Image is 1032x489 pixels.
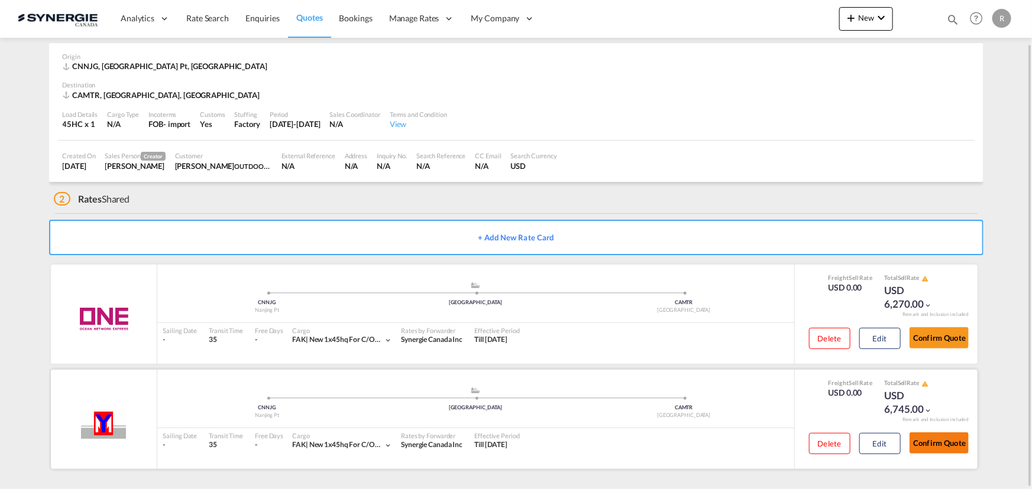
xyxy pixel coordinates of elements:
[63,90,263,100] div: CAMTR, Port of Montreal, North America
[66,304,141,334] img: ONE
[163,404,371,412] div: CNNJG
[49,220,984,255] button: + Add New Rate Card
[209,440,243,450] div: 35
[377,151,407,160] div: Inquiry No.
[63,61,270,71] div: CNNJG, Nanjing Pt, Europe
[475,161,501,171] div: N/A
[163,431,198,440] div: Sailing Date
[839,7,893,31] button: icon-plus 400-fgNewicon-chevron-down
[175,151,272,160] div: Customer
[966,8,992,30] div: Help
[292,440,309,449] span: FAK
[946,13,959,26] md-icon: icon-magnify
[209,326,243,335] div: Transit Time
[345,151,367,160] div: Address
[829,387,873,399] div: USD 0.00
[910,327,969,348] button: Confirm Quote
[234,161,286,171] span: OUTDOOR GEAR
[829,273,873,282] div: Freight Rate
[163,412,371,419] div: Nanjing Pt
[884,283,943,312] div: USD 6,270.00
[200,119,225,129] div: Yes
[270,110,321,119] div: Period
[809,433,850,454] button: Delete
[163,326,198,335] div: Sailing Date
[306,335,308,344] span: |
[245,13,280,23] span: Enquiries
[511,151,558,160] div: Search Currency
[474,431,519,440] div: Effective Period
[107,119,139,129] div: N/A
[809,328,850,349] button: Delete
[148,119,163,129] div: FOB
[475,151,501,160] div: CC Email
[401,440,462,449] span: Synergie Canada Inc
[401,431,462,440] div: Rates by Forwarder
[292,326,392,335] div: Cargo
[255,431,283,440] div: Free Days
[468,387,483,393] md-icon: assets/icons/custom/ship-fill.svg
[78,193,102,204] span: Rates
[511,161,558,171] div: USD
[992,9,1011,28] div: R
[292,335,384,345] div: new 1x45hq for c/outdoor s/action fob [GEOGRAPHIC_DATA]--mtl crd [DATE] po#ace-26-p1
[163,307,371,314] div: Nanjing Pt
[81,409,126,439] img: Yang Ming Line
[416,161,465,171] div: N/A
[255,335,257,345] div: -
[859,328,901,349] button: Edit
[580,404,788,412] div: CAMTR
[371,404,580,412] div: [GEOGRAPHIC_DATA]
[849,274,859,281] span: Sell
[292,431,392,440] div: Cargo
[580,412,788,419] div: [GEOGRAPHIC_DATA]
[105,151,166,161] div: Sales Person
[384,441,392,449] md-icon: icon-chevron-down
[898,379,907,386] span: Sell
[894,416,978,423] div: Remark and Inclusion included
[163,440,198,450] div: -
[829,282,873,294] div: USD 0.00
[255,326,283,335] div: Free Days
[73,61,267,71] span: CNNJG, [GEOGRAPHIC_DATA] Pt, [GEOGRAPHIC_DATA]
[390,119,447,129] div: View
[282,151,335,160] div: External Reference
[330,119,380,129] div: N/A
[471,12,520,24] span: My Company
[844,11,858,25] md-icon: icon-plus 400-fg
[580,307,788,314] div: [GEOGRAPHIC_DATA]
[580,299,788,307] div: CAMTR
[63,52,970,61] div: Origin
[924,406,933,415] md-icon: icon-chevron-down
[18,5,98,32] img: 1f56c880d42311ef80fc7dca854c8e59.png
[63,80,970,89] div: Destination
[924,301,933,309] md-icon: icon-chevron-down
[474,335,507,344] span: Till [DATE]
[105,161,166,171] div: Rosa Ho
[148,110,190,119] div: Incoterms
[163,119,190,129] div: - import
[849,379,859,386] span: Sell
[209,335,243,345] div: 35
[186,13,229,23] span: Rate Search
[389,12,439,24] span: Manage Rates
[255,440,257,450] div: -
[63,119,98,129] div: 45HC x 1
[884,273,943,283] div: Total Rate
[63,110,98,119] div: Load Details
[390,110,447,119] div: Terms and Condition
[474,440,507,449] span: Till [DATE]
[235,110,260,119] div: Stuffing
[141,152,165,161] span: Creator
[107,110,139,119] div: Cargo Type
[339,13,373,23] span: Bookings
[829,379,873,387] div: Freight Rate
[910,432,969,454] button: Confirm Quote
[921,380,929,387] md-icon: icon-alert
[292,335,309,344] span: FAK
[270,119,321,129] div: 14 Sep 2025
[401,440,462,450] div: Synergie Canada Inc
[401,335,462,345] div: Synergie Canada Inc
[894,311,978,318] div: Remark and Inclusion included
